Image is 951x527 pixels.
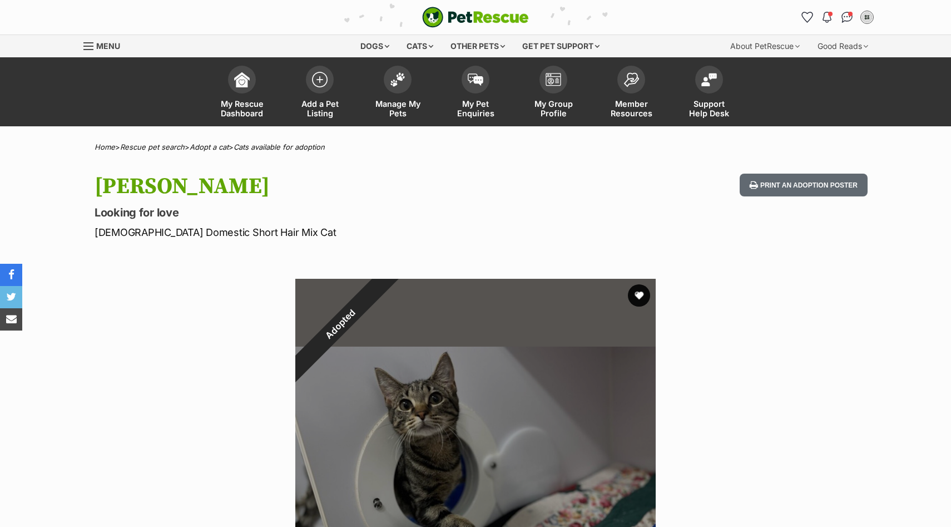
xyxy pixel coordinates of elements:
[95,205,565,220] p: Looking for love
[281,60,359,126] a: Add a Pet Listing
[443,35,513,57] div: Other pets
[359,60,437,126] a: Manage My Pets
[861,12,873,23] img: Out of the Woods Rescue profile pic
[390,72,405,87] img: manage-my-pets-icon-02211641906a0b7f246fdf0571729dbe1e7629f14944591b6c1af311fb30b64b.svg
[450,99,501,118] span: My Pet Enquiries
[528,99,578,118] span: My Group Profile
[670,60,748,126] a: Support Help Desk
[295,99,345,118] span: Add a Pet Listing
[203,60,281,126] a: My Rescue Dashboard
[606,99,656,118] span: Member Resources
[858,8,876,26] button: My account
[96,41,120,51] span: Menu
[798,8,876,26] ul: Account quick links
[740,174,868,196] button: Print an adoption poster
[623,72,639,87] img: member-resources-icon-8e73f808a243e03378d46382f2149f9095a855e16c252ad45f914b54edf8863c.svg
[95,142,115,151] a: Home
[95,225,565,240] p: [DEMOGRAPHIC_DATA] Domestic Short Hair Mix Cat
[83,35,128,55] a: Menu
[546,73,561,86] img: group-profile-icon-3fa3cf56718a62981997c0bc7e787c4b2cf8bcc04b72c1350f741eb67cf2f40e.svg
[270,253,410,394] div: Adopted
[798,8,816,26] a: Favourites
[701,73,717,86] img: help-desk-icon-fdf02630f3aa405de69fd3d07c3f3aa587a6932b1a1747fa1d2bba05be0121f9.svg
[628,284,650,307] button: favourite
[422,7,529,28] img: logo-cat-932fe2b9b8326f06289b0f2fb663e598f794de774fb13d1741a6617ecf9a85b4.svg
[437,60,514,126] a: My Pet Enquiries
[422,7,529,28] a: PetRescue
[514,35,607,57] div: Get pet support
[468,73,483,86] img: pet-enquiries-icon-7e3ad2cf08bfb03b45e93fb7055b45f3efa6380592205ae92323e6603595dc1f.svg
[514,60,592,126] a: My Group Profile
[120,142,185,151] a: Rescue pet search
[592,60,670,126] a: Member Resources
[841,12,853,23] img: chat-41dd97257d64d25036548639549fe6c8038ab92f7586957e7f3b1b290dea8141.svg
[684,99,734,118] span: Support Help Desk
[818,8,836,26] button: Notifications
[234,142,325,151] a: Cats available for adoption
[95,174,565,199] h1: [PERSON_NAME]
[353,35,397,57] div: Dogs
[67,143,884,151] div: > > >
[722,35,808,57] div: About PetRescue
[838,8,856,26] a: Conversations
[312,72,328,87] img: add-pet-listing-icon-0afa8454b4691262ce3f59096e99ab1cd57d4a30225e0717b998d2c9b9846f56.svg
[234,72,250,87] img: dashboard-icon-eb2f2d2d3e046f16d808141f083e7271f6b2e854fb5c12c21221c1fb7104beca.svg
[190,142,229,151] a: Adopt a cat
[823,12,831,23] img: notifications-46538b983faf8c2785f20acdc204bb7945ddae34d4c08c2a6579f10ce5e182be.svg
[373,99,423,118] span: Manage My Pets
[217,99,267,118] span: My Rescue Dashboard
[399,35,441,57] div: Cats
[810,35,876,57] div: Good Reads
